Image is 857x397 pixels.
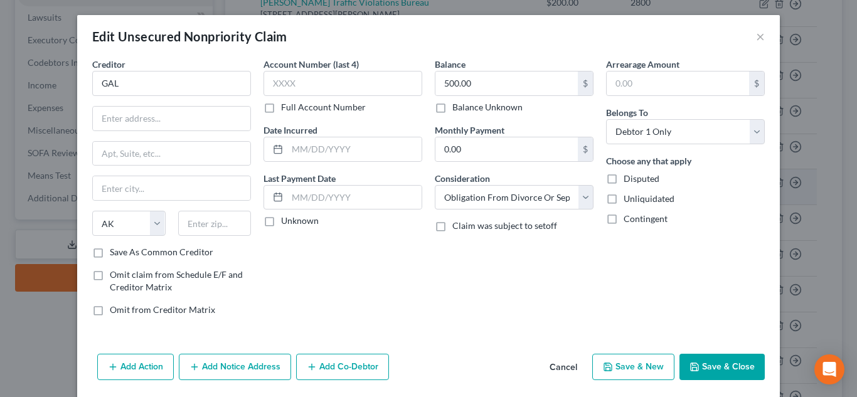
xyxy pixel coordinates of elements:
label: Arrearage Amount [606,58,679,71]
input: Enter address... [93,107,250,130]
span: Contingent [624,213,668,224]
label: Monthly Payment [435,124,504,137]
label: Account Number (last 4) [263,58,359,71]
button: Cancel [540,355,587,380]
div: $ [749,71,764,95]
label: Last Payment Date [263,172,336,185]
span: Belongs To [606,107,648,118]
input: MM/DD/YYYY [287,186,422,209]
label: Balance [435,58,466,71]
button: Add Notice Address [179,354,291,380]
span: Unliquidated [624,193,674,204]
span: Omit from Creditor Matrix [110,304,215,315]
button: Add Co-Debtor [296,354,389,380]
div: Open Intercom Messenger [814,354,844,384]
label: Choose any that apply [606,154,691,167]
input: Search creditor by name... [92,71,251,96]
input: MM/DD/YYYY [287,137,422,161]
span: Omit claim from Schedule E/F and Creditor Matrix [110,269,243,292]
label: Date Incurred [263,124,317,137]
button: × [756,29,765,44]
label: Balance Unknown [452,101,523,114]
label: Save As Common Creditor [110,246,213,258]
input: 0.00 [607,71,749,95]
button: Save & Close [679,354,765,380]
span: Disputed [624,173,659,184]
label: Consideration [435,172,490,185]
div: $ [578,137,593,161]
label: Full Account Number [281,101,366,114]
input: 0.00 [435,71,578,95]
input: XXXX [263,71,422,96]
input: 0.00 [435,137,578,161]
input: Enter city... [93,176,250,200]
input: Enter zip... [178,211,252,236]
input: Apt, Suite, etc... [93,142,250,166]
div: $ [578,71,593,95]
button: Add Action [97,354,174,380]
div: Edit Unsecured Nonpriority Claim [92,28,287,45]
label: Unknown [281,214,319,227]
span: Claim was subject to setoff [452,220,557,231]
span: Creditor [92,59,125,70]
button: Save & New [592,354,674,380]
